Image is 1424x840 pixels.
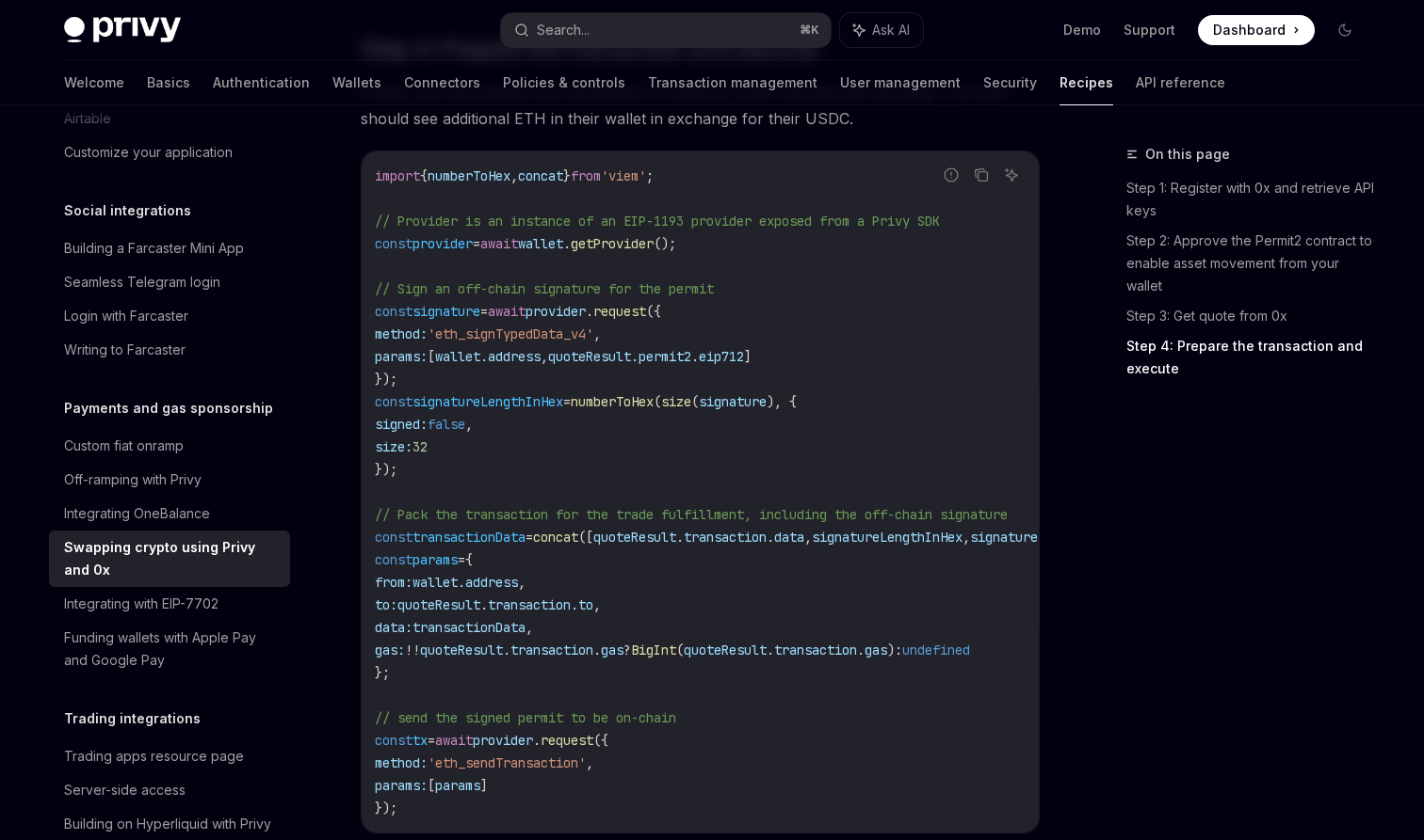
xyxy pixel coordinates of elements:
[895,642,902,658] span: :
[1124,21,1175,40] a: Support
[510,642,593,658] span: transaction
[501,13,831,47] button: Search...⌘K
[804,529,812,546] span: ,
[428,416,465,433] span: false
[586,303,593,320] span: .
[518,167,563,184] span: concat
[49,739,290,773] a: Trading apps resource page
[375,438,413,455] span: size:
[375,416,428,433] span: signed:
[375,619,413,636] span: data:
[375,325,428,342] span: method:
[1038,529,1060,546] span: ]);
[639,348,691,365] span: permit2
[526,303,586,320] span: provider
[526,529,533,546] span: =
[812,529,963,546] span: signatureLengthInHex
[963,529,970,546] span: ,
[571,596,578,613] span: .
[533,529,578,546] span: concat
[586,754,593,771] span: ,
[800,23,819,38] span: ⌘ K
[1136,60,1225,105] a: API reference
[571,393,654,410] span: numberToHex
[375,800,397,816] span: });
[375,642,405,658] span: gas:
[375,709,676,726] span: // send the signed permit to be on-chain
[361,79,1040,132] span: Finally, you will prepare the transaction to fulfill the order and execute the swap. The user sho...
[213,60,310,105] a: Authentication
[571,167,601,184] span: from
[840,13,923,47] button: Ask AI
[49,429,290,463] a: Custom fiat onramp
[480,303,488,320] span: =
[1213,21,1286,40] span: Dashboard
[465,416,473,433] span: ,
[375,777,428,794] span: params:
[413,619,526,636] span: transactionData
[375,732,413,749] span: const
[541,732,593,749] span: request
[969,163,994,187] button: Copy the contents from the code block
[518,574,526,591] span: ,
[64,305,188,327] div: Login with Farcaster
[375,167,420,184] span: import
[548,348,631,365] span: quoteResult
[578,596,593,613] span: to
[413,732,428,749] span: tx
[49,621,290,677] a: Funding wallets with Apple Pay and Google Pay
[1330,15,1360,45] button: Toggle dark mode
[64,502,210,525] div: Integrating OneBalance
[64,339,186,361] div: Writing to Farcaster
[1198,15,1315,45] a: Dashboard
[691,393,699,410] span: (
[49,299,290,333] a: Login with Farcaster
[435,732,473,749] span: await
[593,642,601,658] span: .
[428,732,435,749] span: =
[1063,21,1101,40] a: Demo
[64,17,181,43] img: dark logo
[593,596,601,613] span: ,
[646,303,661,320] span: ({
[676,529,684,546] span: .
[654,235,676,252] span: ();
[428,777,435,794] span: [
[488,303,526,320] span: await
[518,235,563,252] span: wallet
[578,529,593,546] span: ([
[147,60,190,105] a: Basics
[699,348,744,365] span: eip712
[375,371,397,388] span: });
[64,626,279,672] div: Funding wallets with Apple Pay and Google Pay
[428,325,593,342] span: 'eth_signTypedData_v4'
[865,642,887,658] span: gas
[413,529,526,546] span: transactionData
[593,529,676,546] span: quoteResult
[699,393,767,410] span: signature
[691,348,699,365] span: .
[64,141,233,164] div: Customize your application
[49,497,290,531] a: Integrating OneBalance
[64,536,279,581] div: Swapping crypto using Privy and 0x
[404,60,480,105] a: Connectors
[983,60,1037,105] a: Security
[64,435,184,457] div: Custom fiat onramp
[397,596,480,613] span: quoteResult
[601,642,623,658] span: gas
[563,235,571,252] span: .
[488,596,571,613] span: transaction
[49,135,290,169] a: Customize your application
[64,593,218,615] div: Integrating with EIP-7702
[887,642,895,658] span: )
[375,393,413,410] span: const
[654,393,661,410] span: (
[465,574,518,591] span: address
[537,19,590,41] div: Search...
[767,642,774,658] span: .
[64,707,201,730] h5: Trading integrations
[428,167,510,184] span: numberToHex
[744,348,752,365] span: ]
[413,574,458,591] span: wallet
[435,777,480,794] span: params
